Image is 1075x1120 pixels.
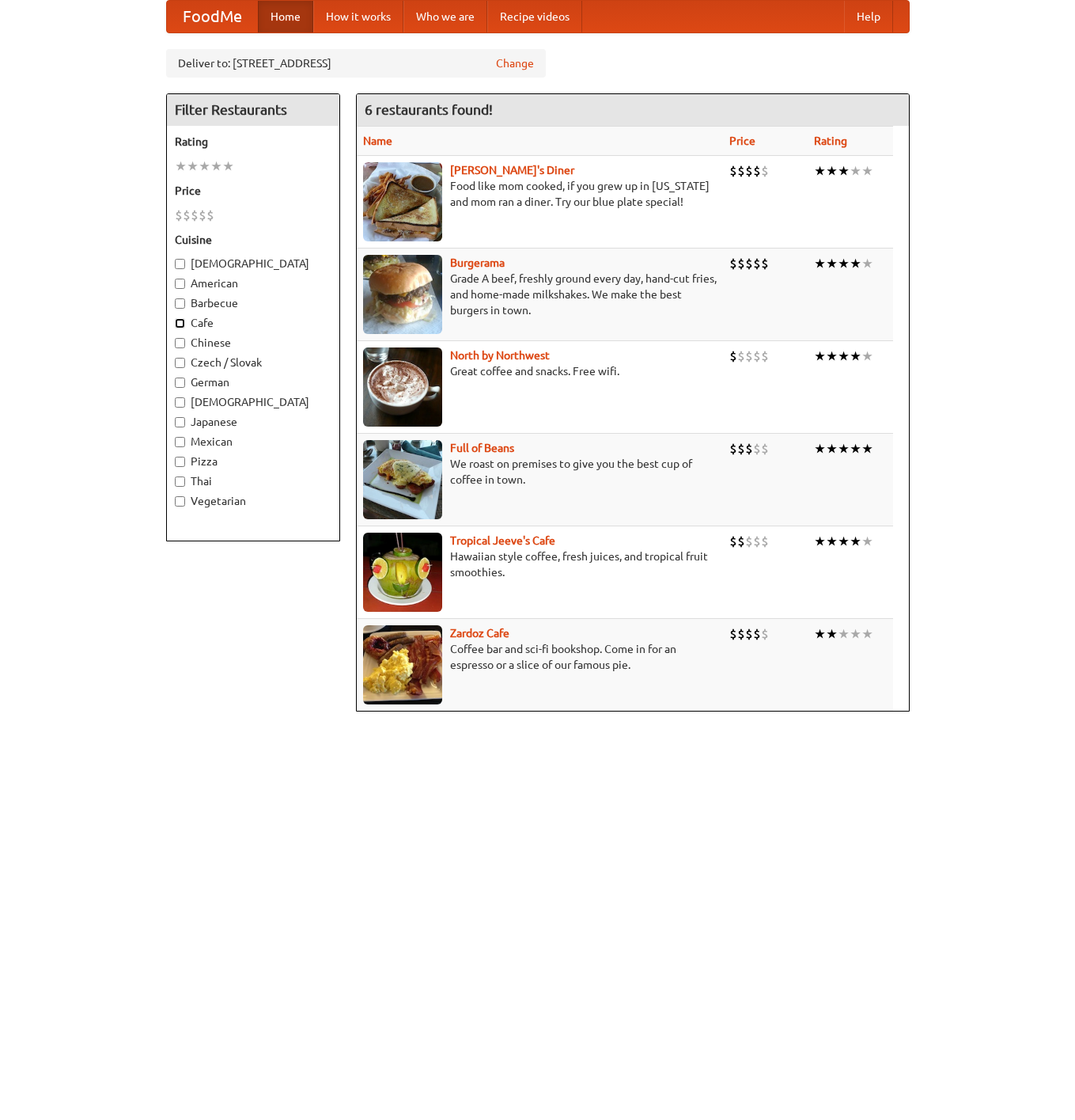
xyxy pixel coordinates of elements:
[450,534,555,547] a: Tropical Jeeve's Cafe
[761,625,769,643] li: $
[826,162,838,180] li: ★
[850,533,861,550] li: ★
[850,440,861,457] li: ★
[745,625,753,643] li: $
[737,255,745,272] li: $
[199,158,210,175] li: ★
[175,454,331,469] label: Pizza
[166,49,546,78] div: Deliver to: [STREET_ADDRESS]
[850,162,861,180] li: ★
[175,183,331,199] h5: Price
[753,440,761,457] li: $
[363,162,442,241] img: sallys.jpg
[175,355,331,370] label: Czech / Slovak
[363,271,717,318] p: Grade A beef, freshly ground every day, hand-cut fries, and home-made milkshakes. We make the bes...
[175,298,185,309] input: Barbecue
[737,625,745,643] li: $
[175,256,331,271] label: [DEMOGRAPHIC_DATA]
[191,207,199,224] li: $
[450,164,574,177] a: [PERSON_NAME]'s Diner
[167,1,258,32] a: FoodMe
[363,178,717,210] p: Food like mom cooked, if you grew up in [US_STATE] and mom ran a diner. Try our blue plate special!
[175,476,185,487] input: Thai
[753,625,761,643] li: $
[826,440,838,457] li: ★
[363,456,717,488] p: We roast on premises to give you the best cup of coffee in town.
[175,134,331,150] h5: Rating
[729,162,737,180] li: $
[814,533,826,550] li: ★
[838,255,850,272] li: ★
[363,363,717,379] p: Great coffee and snacks. Free wifi.
[761,347,769,365] li: $
[814,625,826,643] li: ★
[199,207,206,224] li: $
[826,533,838,550] li: ★
[175,493,331,509] label: Vegetarian
[496,55,534,71] a: Change
[814,255,826,272] li: ★
[175,414,331,430] label: Japanese
[814,135,847,147] a: Rating
[745,255,753,272] li: $
[487,1,582,32] a: Recipe videos
[450,442,514,454] a: Full of Beans
[363,533,442,612] img: jeeves.jpg
[450,349,550,362] a: North by Northwest
[363,255,442,334] img: burgerama.jpg
[363,549,717,580] p: Hawaiian style coffee, fresh juices, and tropical fruit smoothies.
[175,496,185,507] input: Vegetarian
[175,207,183,224] li: $
[753,162,761,180] li: $
[838,347,850,365] li: ★
[175,457,185,467] input: Pizza
[363,135,392,147] a: Name
[175,473,331,489] label: Thai
[363,641,717,673] p: Coffee bar and sci-fi bookshop. Come in for an espresso or a slice of our famous pie.
[175,358,185,368] input: Czech / Slovak
[450,256,505,269] b: Burgerama
[826,625,838,643] li: ★
[729,347,737,365] li: $
[861,162,873,180] li: ★
[861,255,873,272] li: ★
[450,627,509,640] a: Zardoz Cafe
[183,207,191,224] li: $
[737,440,745,457] li: $
[210,158,222,175] li: ★
[258,1,313,32] a: Home
[175,295,331,311] label: Barbecue
[745,347,753,365] li: $
[175,232,331,248] h5: Cuisine
[826,255,838,272] li: ★
[838,162,850,180] li: ★
[365,102,493,117] ng-pluralize: 6 restaurants found!
[175,318,185,328] input: Cafe
[175,338,185,348] input: Chinese
[861,440,873,457] li: ★
[737,533,745,550] li: $
[737,162,745,180] li: $
[745,440,753,457] li: $
[187,158,199,175] li: ★
[175,417,185,427] input: Japanese
[745,162,753,180] li: $
[850,625,861,643] li: ★
[175,315,331,331] label: Cafe
[206,207,214,224] li: $
[175,158,187,175] li: ★
[363,347,442,427] img: north.jpg
[850,347,861,365] li: ★
[729,440,737,457] li: $
[175,275,331,291] label: American
[761,255,769,272] li: $
[363,625,442,704] img: zardoz.jpg
[838,440,850,457] li: ★
[861,347,873,365] li: ★
[167,94,339,126] h4: Filter Restaurants
[753,255,761,272] li: $
[313,1,403,32] a: How it works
